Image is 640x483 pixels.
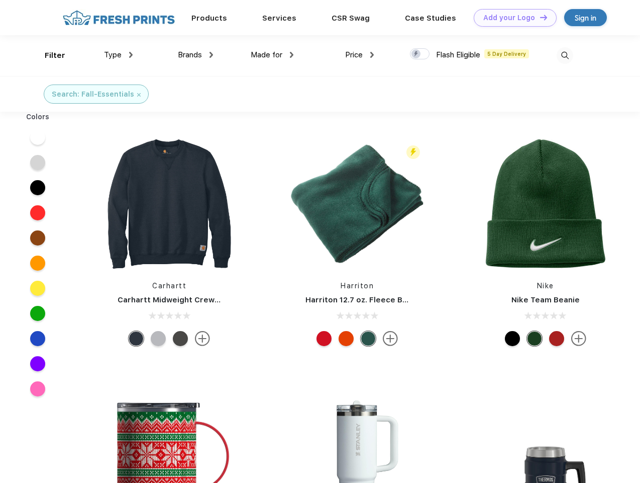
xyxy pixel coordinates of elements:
[557,47,573,64] img: desktop_search.svg
[305,295,426,304] a: Harriton 12.7 oz. Fleece Blanket
[290,52,293,58] img: dropdown.png
[52,89,134,100] div: Search: Fall-Essentials
[549,331,564,346] div: University Red
[484,49,529,58] span: 5 Day Delivery
[178,50,202,59] span: Brands
[173,331,188,346] div: Carbon Heather
[60,9,178,27] img: fo%20logo%202.webp
[483,14,535,22] div: Add your Logo
[45,50,65,61] div: Filter
[341,282,374,290] a: Harriton
[339,331,354,346] div: Orange
[511,295,580,304] a: Nike Team Beanie
[370,52,374,58] img: dropdown.png
[436,50,480,59] span: Flash Eligible
[195,331,210,346] img: more.svg
[290,137,424,271] img: func=resize&h=266
[537,282,554,290] a: Nike
[406,145,420,159] img: flash_active_toggle.svg
[102,137,236,271] img: func=resize&h=266
[251,50,282,59] span: Made for
[104,50,122,59] span: Type
[129,52,133,58] img: dropdown.png
[564,9,607,26] a: Sign in
[152,282,186,290] a: Carhartt
[361,331,376,346] div: Hunter
[191,14,227,23] a: Products
[151,331,166,346] div: Heather Grey
[505,331,520,346] div: Black
[527,331,542,346] div: Gorge Green
[383,331,398,346] img: more.svg
[575,12,596,24] div: Sign in
[316,331,332,346] div: Red
[137,93,141,97] img: filter_cancel.svg
[118,295,277,304] a: Carhartt Midweight Crewneck Sweatshirt
[571,331,586,346] img: more.svg
[540,15,547,20] img: DT
[19,112,57,122] div: Colors
[209,52,213,58] img: dropdown.png
[129,331,144,346] div: New Navy
[345,50,363,59] span: Price
[479,137,612,271] img: func=resize&h=266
